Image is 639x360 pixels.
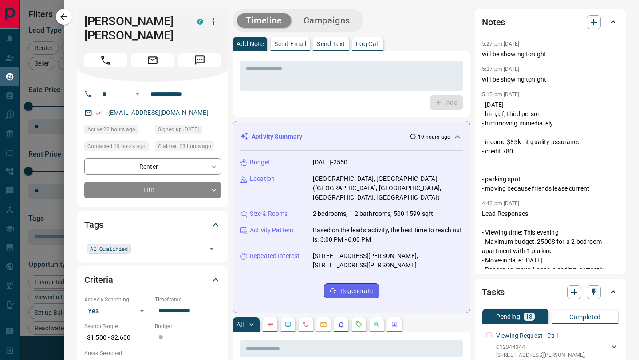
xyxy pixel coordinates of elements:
p: Send Text [317,41,345,47]
svg: Notes [267,321,274,328]
div: Renter [84,158,221,175]
p: [STREET_ADDRESS][PERSON_NAME], [STREET_ADDRESS][PERSON_NAME] [313,251,463,270]
span: AI Qualified [90,244,128,253]
p: Repeated Interest [250,251,300,261]
p: [DATE]-2550 [313,158,347,167]
p: Actively Searching: [84,296,150,304]
button: Timeline [237,13,291,28]
p: 2 bedrooms, 1-2 bathrooms, 500-1599 sqft [313,209,433,219]
p: Completed [569,314,601,320]
svg: Listing Alerts [338,321,345,328]
button: Open [132,89,143,99]
div: condos.ca [197,19,203,25]
p: Activity Summary [252,132,302,141]
div: Notes [482,12,619,33]
p: C12344344 [496,343,610,351]
div: Sun Aug 17 2025 [155,125,221,137]
p: Budget [250,158,270,167]
p: 5:15 pm [DATE] [482,91,520,98]
div: Tags [84,214,221,235]
h2: Notes [482,15,505,29]
p: Send Email [274,41,306,47]
div: Criteria [84,269,221,290]
p: Activity Pattern [250,226,293,235]
p: [GEOGRAPHIC_DATA], [GEOGRAPHIC_DATA] ([GEOGRAPHIC_DATA], [GEOGRAPHIC_DATA], [GEOGRAPHIC_DATA], [G... [313,174,463,202]
h1: [PERSON_NAME] [PERSON_NAME] [84,14,184,43]
p: Add Note [237,41,264,47]
button: Campaigns [295,13,359,28]
svg: Opportunities [373,321,380,328]
p: 19 hours ago [418,133,450,141]
a: [EMAIL_ADDRESS][DOMAIN_NAME] [108,109,209,116]
div: Sun Aug 17 2025 [84,141,150,154]
p: All [237,321,244,328]
p: Log Call [356,41,379,47]
div: Yes [84,304,150,318]
p: Search Range: [84,322,150,330]
p: $1,500 - $2,600 [84,330,150,345]
svg: Email Verified [96,110,102,116]
div: TBD [84,182,221,198]
button: Regenerate [324,283,379,298]
p: will be showing tonight [482,50,619,59]
p: 5:27 pm [DATE] [482,41,520,47]
svg: Calls [302,321,309,328]
p: Timeframe: [155,296,221,304]
div: Tasks [482,282,619,303]
span: Claimed 23 hours ago [158,142,211,151]
p: will be showing tonight [482,75,619,84]
p: 5:27 pm [DATE] [482,66,520,72]
p: Areas Searched: [84,349,221,357]
span: Contacted 19 hours ago [87,142,146,151]
p: Lead Responses: - Viewing time: This evening - Maximum budget: 2500$ for a 2-bedroom apartment wi... [482,209,619,293]
div: Sun Aug 17 2025 [155,141,221,154]
p: Viewing Request - Call [496,331,558,340]
p: Location [250,174,275,184]
svg: Requests [355,321,363,328]
svg: Agent Actions [391,321,398,328]
span: Signed up [DATE] [158,125,199,134]
div: Activity Summary19 hours ago [240,129,463,145]
p: 4:42 pm [DATE] [482,200,520,207]
span: Message [178,53,221,67]
button: Open [205,243,218,255]
p: Based on the lead's activity, the best time to reach out is: 3:00 PM - 6:00 PM [313,226,463,244]
h2: Criteria [84,273,113,287]
span: Email [131,53,174,67]
p: 13 [525,313,533,320]
h2: Tags [84,218,103,232]
p: Pending [496,313,520,320]
p: Budget: [155,322,221,330]
div: Sun Aug 17 2025 [84,125,150,137]
p: Size & Rooms [250,209,288,219]
span: Call [84,53,127,67]
h2: Tasks [482,285,505,299]
svg: Emails [320,321,327,328]
svg: Lead Browsing Activity [284,321,292,328]
p: - [DATE] - him, gf, third person - him moving immediately - income $85k - it quality assurance - ... [482,100,619,193]
span: Active 22 hours ago [87,125,135,134]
